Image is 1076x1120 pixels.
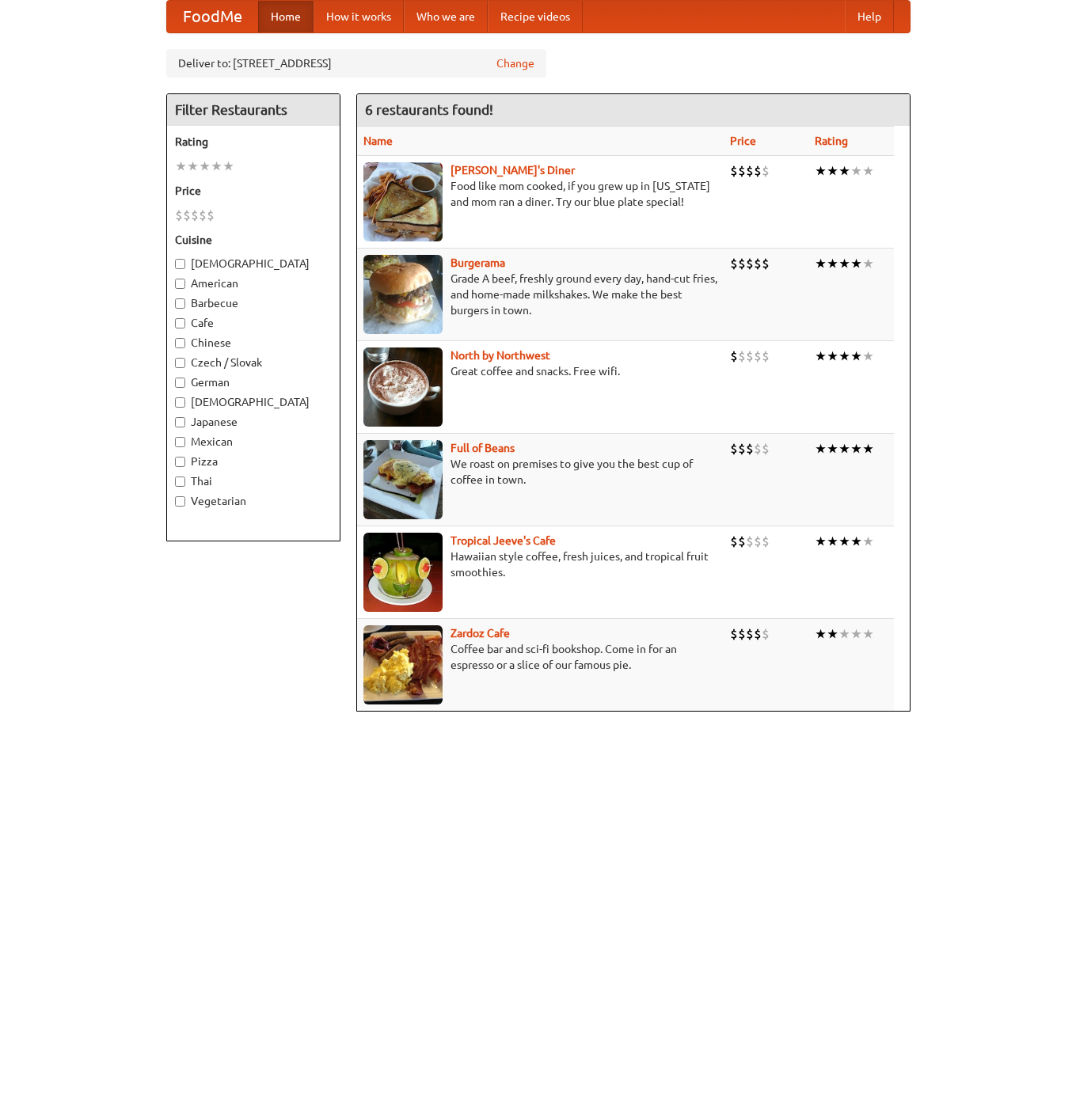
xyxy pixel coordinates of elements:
[175,338,185,348] input: Chinese
[175,256,332,271] label: [DEMOGRAPHIC_DATA]
[175,434,332,450] label: Mexican
[199,158,211,175] li: ★
[754,162,762,180] li: $
[746,255,754,272] li: $
[191,207,199,224] li: $
[175,493,332,509] label: Vegetarian
[850,162,862,180] li: ★
[451,164,575,177] a: [PERSON_NAME]'s Diner
[815,135,848,147] a: Rating
[363,440,443,519] img: beans.jpg
[363,625,443,704] img: zardoz.jpg
[827,625,838,643] li: ★
[166,49,546,78] div: Deliver to: [STREET_ADDRESS]
[746,625,754,643] li: $
[363,641,717,673] p: Coffee bar and sci-fi bookshop. Come in for an espresso or a slice of our famous pie.
[850,625,862,643] li: ★
[363,549,717,580] p: Hawaiian style coffee, fresh juices, and tropical fruit smoothies.
[175,417,185,427] input: Japanese
[730,533,738,550] li: $
[827,347,838,365] li: ★
[862,347,874,365] li: ★
[175,454,332,469] label: Pizza
[845,1,894,32] a: Help
[762,255,770,272] li: $
[746,347,754,365] li: $
[167,94,340,126] h4: Filter Restaurants
[175,355,332,370] label: Czech / Slovak
[451,534,556,547] a: Tropical Jeeve's Cafe
[258,1,314,32] a: Home
[211,158,222,175] li: ★
[363,135,393,147] a: Name
[175,259,185,269] input: [DEMOGRAPHIC_DATA]
[746,533,754,550] li: $
[175,134,332,150] h5: Rating
[175,232,332,248] h5: Cuisine
[746,440,754,457] li: $
[862,162,874,180] li: ★
[738,440,746,457] li: $
[838,162,850,180] li: ★
[738,255,746,272] li: $
[222,158,234,175] li: ★
[730,347,738,365] li: $
[175,473,332,489] label: Thai
[365,102,493,117] ng-pluralize: 6 restaurants found!
[730,162,738,180] li: $
[815,255,827,272] li: ★
[862,533,874,550] li: ★
[730,440,738,457] li: $
[838,625,850,643] li: ★
[175,207,183,224] li: $
[175,315,332,331] label: Cafe
[363,255,443,334] img: burgerama.jpg
[314,1,404,32] a: How it works
[183,207,191,224] li: $
[746,162,754,180] li: $
[363,271,717,318] p: Grade A beef, freshly ground every day, hand-cut fries, and home-made milkshakes. We make the bes...
[199,207,207,224] li: $
[762,625,770,643] li: $
[754,255,762,272] li: $
[815,347,827,365] li: ★
[838,347,850,365] li: ★
[815,162,827,180] li: ★
[754,625,762,643] li: $
[363,162,443,241] img: sallys.jpg
[850,533,862,550] li: ★
[175,295,332,311] label: Barbecue
[850,440,862,457] li: ★
[175,183,332,199] h5: Price
[175,476,185,487] input: Thai
[762,347,770,365] li: $
[730,135,756,147] a: Price
[754,440,762,457] li: $
[850,255,862,272] li: ★
[850,347,862,365] li: ★
[175,378,185,388] input: German
[496,55,534,71] a: Change
[363,363,717,379] p: Great coffee and snacks. Free wifi.
[827,533,838,550] li: ★
[451,256,505,269] b: Burgerama
[451,442,515,454] a: Full of Beans
[838,533,850,550] li: ★
[738,625,746,643] li: $
[754,533,762,550] li: $
[175,457,185,467] input: Pizza
[363,347,443,427] img: north.jpg
[827,255,838,272] li: ★
[175,335,332,351] label: Chinese
[207,207,215,224] li: $
[175,394,332,410] label: [DEMOGRAPHIC_DATA]
[175,397,185,408] input: [DEMOGRAPHIC_DATA]
[404,1,488,32] a: Who we are
[451,349,550,362] a: North by Northwest
[175,158,187,175] li: ★
[175,374,332,390] label: German
[762,533,770,550] li: $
